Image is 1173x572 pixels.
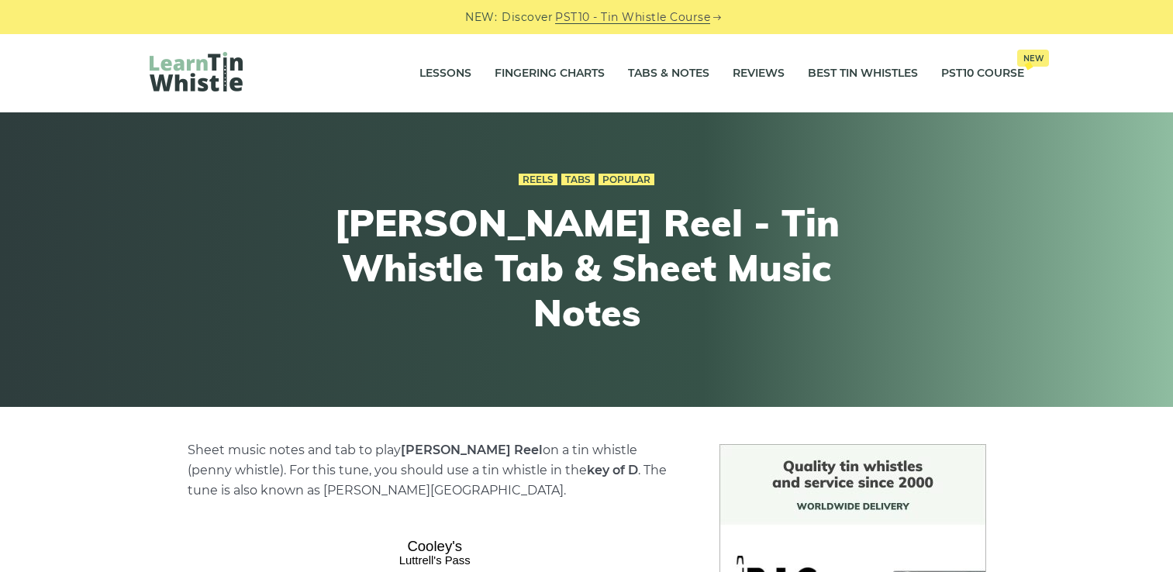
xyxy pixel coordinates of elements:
a: Tabs [561,174,595,186]
strong: [PERSON_NAME] Reel [401,443,543,457]
h1: [PERSON_NAME] Reel - Tin Whistle Tab & Sheet Music Notes [302,201,872,335]
span: New [1017,50,1049,67]
img: LearnTinWhistle.com [150,52,243,91]
a: Tabs & Notes [628,54,709,93]
a: Reels [519,174,557,186]
strong: key of D [587,463,638,477]
a: Best Tin Whistles [808,54,918,93]
a: Reviews [733,54,785,93]
a: Fingering Charts [495,54,605,93]
p: Sheet music notes and tab to play on a tin whistle (penny whistle). For this tune, you should use... [188,440,682,501]
a: Popular [599,174,654,186]
a: Lessons [419,54,471,93]
a: PST10 CourseNew [941,54,1024,93]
